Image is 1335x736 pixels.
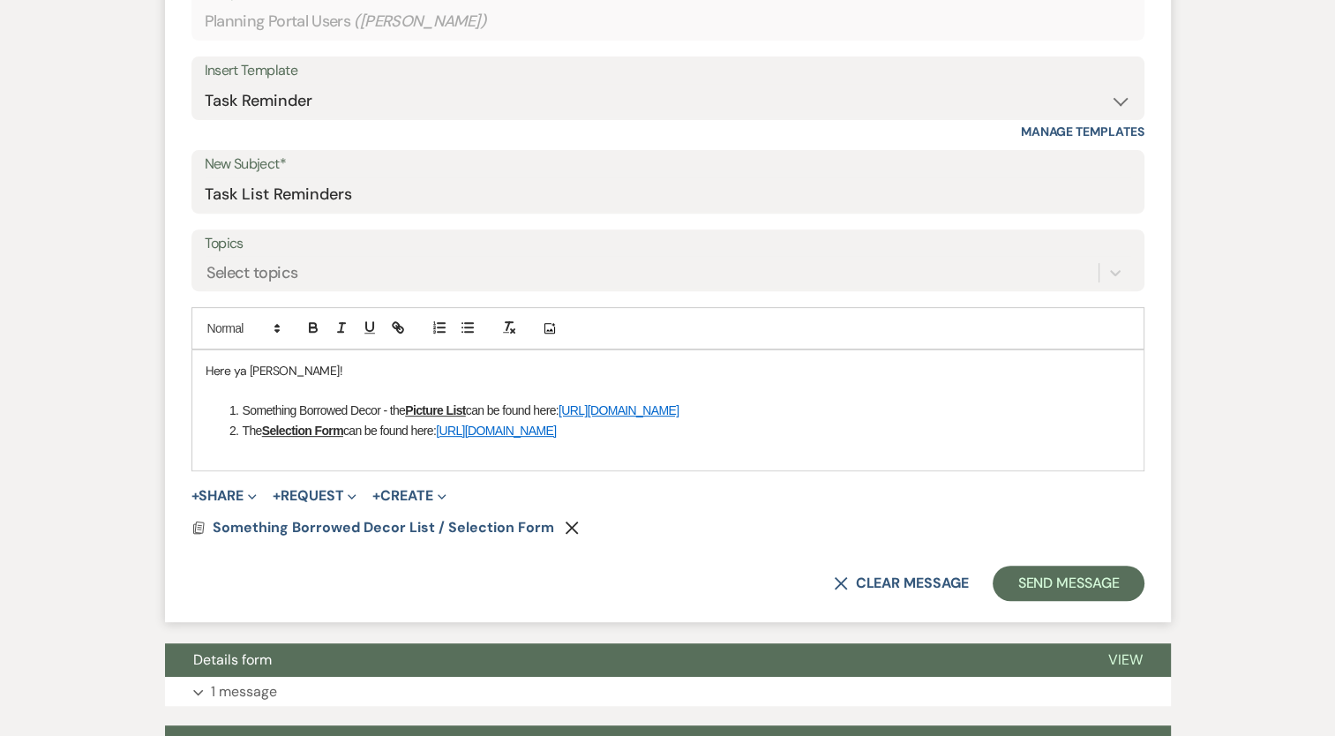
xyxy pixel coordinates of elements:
[834,576,968,590] button: Clear message
[1021,124,1144,139] a: Manage Templates
[206,361,1130,380] p: Here ya [PERSON_NAME]!
[211,680,277,703] p: 1 message
[205,4,1131,39] div: Planning Portal Users
[205,231,1131,257] label: Topics
[559,403,679,417] a: [URL][DOMAIN_NAME]
[205,58,1131,84] div: Insert Template
[262,424,343,438] u: Selection Form
[354,10,486,34] span: ( [PERSON_NAME] )
[1108,650,1143,669] span: View
[372,489,380,503] span: +
[206,261,298,285] div: Select topics
[405,403,466,417] u: Picture List
[191,489,258,503] button: Share
[205,152,1131,177] label: New Subject*
[273,489,281,503] span: +
[213,517,559,538] button: Something Borrowed Decor List / Selection Form
[224,421,1130,440] li: The can be found here:
[1080,643,1171,677] button: View
[273,489,356,503] button: Request
[372,489,446,503] button: Create
[193,650,272,669] span: Details form
[165,677,1171,707] button: 1 message
[213,518,554,537] span: Something Borrowed Decor List / Selection Form
[436,424,556,438] a: [URL][DOMAIN_NAME]
[993,566,1144,601] button: Send Message
[165,643,1080,677] button: Details form
[224,401,1130,420] li: Something Borrowed Decor - the can be found here:
[191,489,199,503] span: +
